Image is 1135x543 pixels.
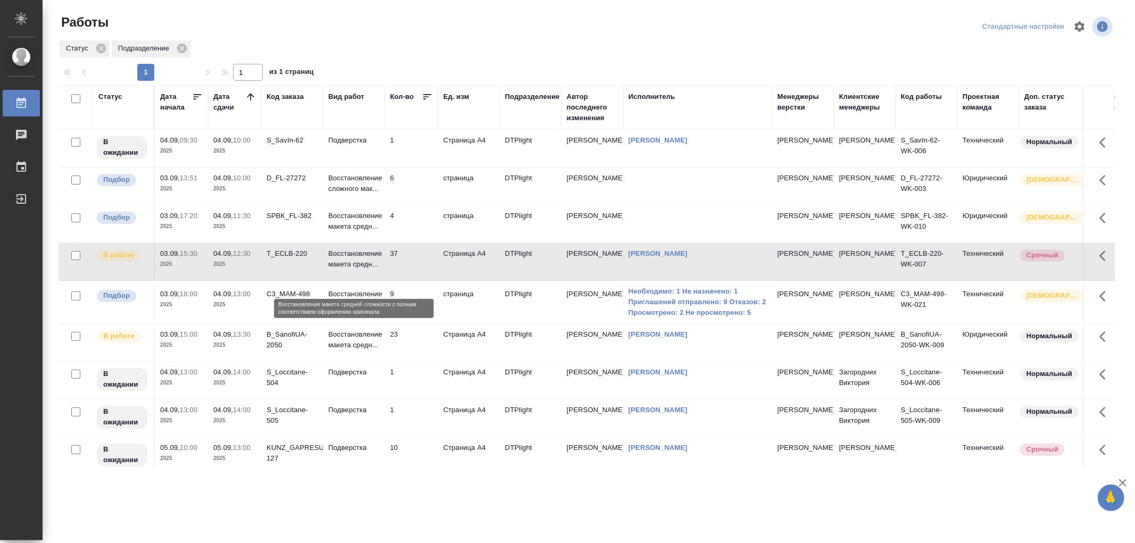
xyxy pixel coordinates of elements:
td: DTPlight [500,243,561,280]
td: Загородних Виктория [834,399,896,437]
div: Исполнитель назначен, приступать к работе пока рано [96,367,148,392]
div: Можно подбирать исполнителей [96,211,148,225]
p: 2025 [160,259,203,270]
a: [PERSON_NAME] [628,444,687,452]
button: Здесь прячутся важные кнопки [1093,130,1119,155]
p: 2025 [160,453,203,464]
div: Исполнитель выполняет работу [96,329,148,344]
p: [PERSON_NAME] [777,405,829,415]
div: Подразделение [505,91,560,102]
p: 14:00 [233,368,251,376]
p: 03.09, [160,290,180,298]
p: 05.09, [213,444,233,452]
span: из 1 страниц [269,65,314,81]
p: 04.09, [160,368,180,376]
td: D_FL-27272-WK-003 [896,168,957,205]
p: 2025 [213,415,256,426]
div: Исполнитель назначен, приступать к работе пока рано [96,405,148,430]
p: 04.09, [213,136,233,144]
td: [PERSON_NAME] [561,130,623,167]
button: Здесь прячутся важные кнопки [1093,283,1119,309]
td: SPBK_FL-382-WK-010 [896,205,957,243]
a: [PERSON_NAME] [628,330,687,338]
td: [PERSON_NAME] [834,168,896,205]
button: Здесь прячутся важные кнопки [1093,243,1119,269]
p: В ожидании [103,406,141,428]
td: [PERSON_NAME] [561,362,623,399]
p: 11:30 [233,212,251,220]
p: [DEMOGRAPHIC_DATA] [1026,174,1080,185]
p: 2025 [160,146,203,156]
a: [PERSON_NAME] [628,406,687,414]
td: Технический [957,399,1019,437]
p: 2025 [160,340,203,350]
button: Здесь прячутся важные кнопки [1093,168,1119,193]
p: 2025 [213,259,256,270]
p: [PERSON_NAME] [777,248,829,259]
p: 13:51 [180,174,197,182]
p: 14:00 [233,406,251,414]
p: Нормальный [1026,406,1072,417]
a: Необходимо: 1 Не назначено: 1 Приглашений отправлено: 9 Отказов: 2 Просмотрено: 2 Не просмотрено: 5 [628,286,767,318]
div: Вид работ [328,91,364,102]
td: [PERSON_NAME] [834,324,896,361]
p: 13:00 [233,290,251,298]
p: [PERSON_NAME] [777,442,829,453]
p: 13:00 [180,368,197,376]
p: 03.09, [160,174,180,182]
p: 04.09, [213,330,233,338]
div: Можно подбирать исполнителей [96,289,148,303]
button: Здесь прячутся важные кнопки [1093,362,1119,387]
div: Кол-во [390,91,414,102]
span: Работы [59,14,109,31]
td: [PERSON_NAME] [561,168,623,205]
td: S_SavIn-62-WK-006 [896,130,957,167]
td: Технический [957,243,1019,280]
p: Подбор [103,212,130,223]
p: 13:30 [233,330,251,338]
p: 03.09, [160,212,180,220]
td: 4 [385,205,438,243]
td: 23 [385,324,438,361]
p: 04.09, [213,290,233,298]
td: Страница А4 [438,324,500,361]
td: Юридический [957,168,1019,205]
div: S_Loccitane-505 [267,405,318,426]
div: Подразделение [112,40,190,57]
p: 04.09, [213,174,233,182]
p: Срочный [1026,444,1058,455]
p: В ожидании [103,444,141,465]
p: Подбор [103,174,130,185]
p: 05.09, [160,444,180,452]
div: B_SanofiUA-2050 [267,329,318,350]
td: [PERSON_NAME] [834,243,896,280]
td: 1 [385,362,438,399]
span: Настроить таблицу [1067,14,1092,39]
div: Статус [98,91,122,102]
p: 13:00 [233,444,251,452]
p: Подверстка [328,367,379,378]
td: Загородних Виктория [834,362,896,399]
p: 10:00 [233,174,251,182]
p: Восстановление сложного мак... [328,289,379,310]
p: 04.09, [160,136,180,144]
td: Технический [957,283,1019,321]
div: Исполнитель назначен, приступать к работе пока рано [96,442,148,467]
a: [PERSON_NAME] [628,136,687,144]
td: B_SanofiUA-2050-WK-009 [896,324,957,361]
p: 2025 [160,415,203,426]
td: Юридический [957,324,1019,361]
p: Срочный [1026,250,1058,261]
span: Посмотреть информацию [1092,16,1115,37]
td: [PERSON_NAME] [561,324,623,361]
p: В ожидании [103,369,141,390]
td: DTPlight [500,399,561,437]
p: [PERSON_NAME] [777,329,829,340]
p: Нормальный [1026,331,1072,341]
p: 04.09, [160,406,180,414]
td: [PERSON_NAME] [561,205,623,243]
p: 2025 [160,221,203,232]
p: 2025 [213,183,256,194]
td: [PERSON_NAME] [561,437,623,474]
button: 🙏 [1098,484,1124,511]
